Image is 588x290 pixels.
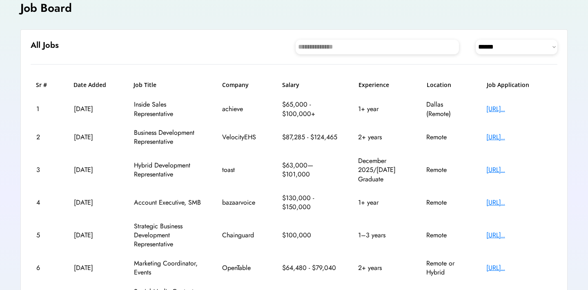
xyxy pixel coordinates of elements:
[31,40,59,51] h6: All Jobs
[74,198,115,207] div: [DATE]
[359,81,408,89] h6: Experience
[134,100,203,118] div: Inside Sales Representative
[282,194,339,212] div: $130,000 - $150,000
[222,133,263,142] div: VelocityEHS
[134,198,203,207] div: Account Executive, SMB
[222,198,263,207] div: bazaarvoice
[73,81,114,89] h6: Date Added
[36,231,55,240] div: 5
[426,100,467,118] div: Dallas (Remote)
[36,263,55,272] div: 6
[486,231,552,240] div: [URL]..
[358,231,407,240] div: 1–3 years
[486,263,552,272] div: [URL]..
[358,156,407,184] div: December 2025/[DATE] Graduate
[282,231,339,240] div: $100,000
[358,198,407,207] div: 1+ year
[282,161,339,179] div: $63,000—$101,000
[36,133,55,142] div: 2
[222,165,263,174] div: toast
[282,133,339,142] div: $87,285 - $124,465
[134,81,156,89] h6: Job Title
[222,231,263,240] div: Chainguard
[282,100,339,118] div: $65,000 - $100,000+
[74,263,115,272] div: [DATE]
[222,263,263,272] div: OpenTable
[36,165,55,174] div: 3
[134,222,203,249] div: Strategic Business Development Representative
[486,105,552,114] div: [URL]..
[74,133,115,142] div: [DATE]
[487,81,552,89] h6: Job Application
[134,128,203,147] div: Business Development Representative
[486,198,552,207] div: [URL]..
[426,165,467,174] div: Remote
[222,105,263,114] div: achieve
[282,263,339,272] div: $64,480 - $79,040
[36,198,55,207] div: 4
[426,259,467,277] div: Remote or Hybrid
[74,105,115,114] div: [DATE]
[36,81,54,89] h6: Sr #
[74,231,115,240] div: [DATE]
[74,165,115,174] div: [DATE]
[358,133,407,142] div: 2+ years
[486,133,552,142] div: [URL]..
[36,105,55,114] div: 1
[358,263,407,272] div: 2+ years
[282,81,339,89] h6: Salary
[222,81,263,89] h6: Company
[426,198,467,207] div: Remote
[426,133,467,142] div: Remote
[426,231,467,240] div: Remote
[134,259,203,277] div: Marketing Coordinator, Events
[427,81,468,89] h6: Location
[358,105,407,114] div: 1+ year
[486,165,552,174] div: [URL]..
[134,161,203,179] div: Hybrid Development Representative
